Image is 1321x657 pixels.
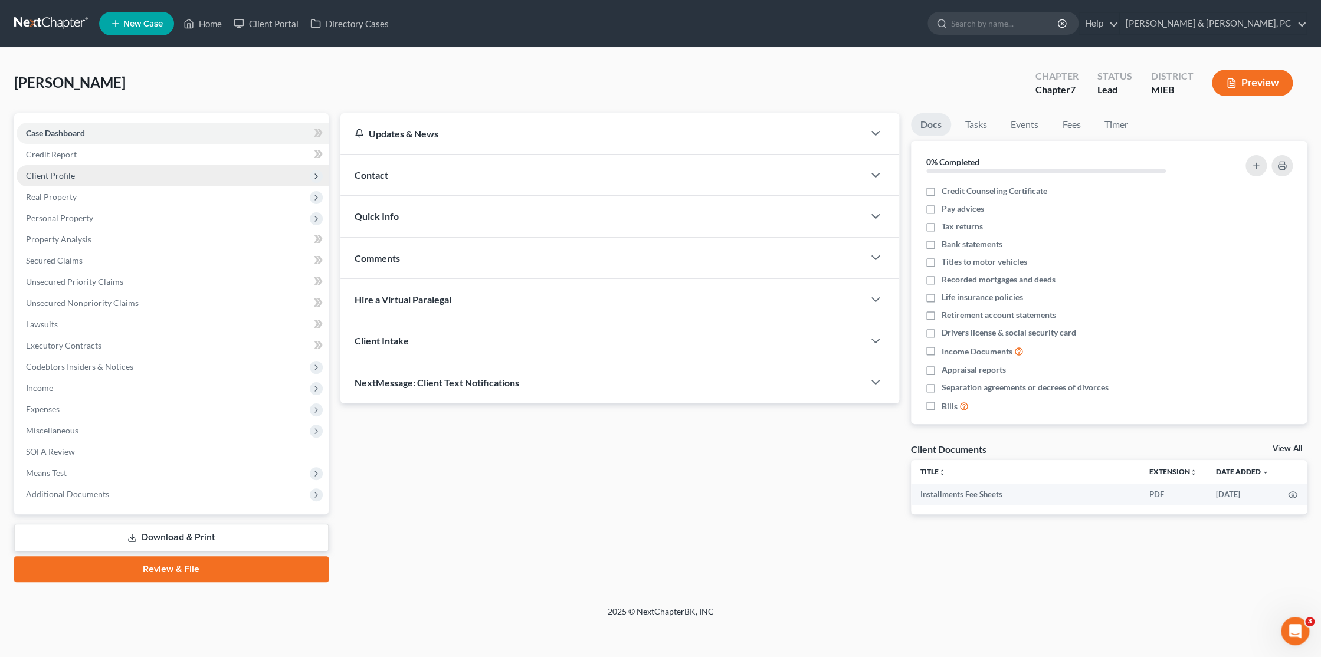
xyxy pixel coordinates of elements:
[1095,113,1138,136] a: Timer
[911,443,986,455] div: Client Documents
[26,362,133,372] span: Codebtors Insiders & Notices
[1070,84,1075,95] span: 7
[26,277,123,287] span: Unsecured Priority Claims
[939,469,946,476] i: unfold_more
[942,238,1002,250] span: Bank statements
[911,484,1140,505] td: Installments Fee Sheets
[1097,70,1132,83] div: Status
[1150,83,1193,97] div: MIEB
[942,274,1056,285] span: Recorded mortgages and deeds
[911,113,951,136] a: Docs
[942,185,1047,197] span: Credit Counseling Certificate
[26,404,60,414] span: Expenses
[355,335,409,346] span: Client Intake
[1140,484,1207,505] td: PDF
[17,144,329,165] a: Credit Report
[942,327,1076,339] span: Drivers license & social security card
[1305,617,1315,626] span: 3
[26,255,83,265] span: Secured Claims
[26,340,101,350] span: Executory Contracts
[14,556,329,582] a: Review & File
[178,13,228,34] a: Home
[304,13,395,34] a: Directory Cases
[26,446,75,456] span: SOFA Review
[17,229,329,250] a: Property Analysis
[926,157,979,167] strong: 0% Completed
[26,149,77,159] span: Credit Report
[951,12,1059,34] input: Search by name...
[26,425,78,435] span: Miscellaneous
[942,400,958,412] span: Bills
[355,211,399,222] span: Quick Info
[920,467,946,476] a: Titleunfold_more
[355,127,850,140] div: Updates & News
[1097,83,1132,97] div: Lead
[17,335,329,356] a: Executory Contracts
[355,252,400,264] span: Comments
[26,192,77,202] span: Real Property
[956,113,997,136] a: Tasks
[1120,13,1306,34] a: [PERSON_NAME] & [PERSON_NAME], PC
[17,250,329,271] a: Secured Claims
[942,364,1006,376] span: Appraisal reports
[26,213,93,223] span: Personal Property
[1150,70,1193,83] div: District
[1149,467,1197,476] a: Extensionunfold_more
[26,234,91,244] span: Property Analysis
[17,123,329,144] a: Case Dashboard
[17,441,329,462] a: SOFA Review
[942,382,1109,393] span: Separation agreements or decrees of divorces
[26,128,85,138] span: Case Dashboard
[1053,113,1090,136] a: Fees
[942,346,1012,357] span: Income Documents
[26,468,67,478] span: Means Test
[123,19,163,28] span: New Case
[17,314,329,335] a: Lawsuits
[942,256,1027,268] span: Titles to motor vehicles
[355,377,519,388] span: NextMessage: Client Text Notifications
[324,606,997,627] div: 2025 © NextChapterBK, INC
[942,203,984,215] span: Pay advices
[1190,469,1197,476] i: unfold_more
[355,294,451,305] span: Hire a Virtual Paralegal
[228,13,304,34] a: Client Portal
[1216,467,1269,476] a: Date Added expand_more
[1079,13,1119,34] a: Help
[1207,484,1279,505] td: [DATE]
[1001,113,1048,136] a: Events
[1212,70,1293,96] button: Preview
[14,74,126,91] span: [PERSON_NAME]
[355,169,388,180] span: Contact
[942,291,1023,303] span: Life insurance policies
[942,221,983,232] span: Tax returns
[942,309,1056,321] span: Retirement account statements
[1273,445,1302,453] a: View All
[1262,469,1269,476] i: expand_more
[14,524,329,551] a: Download & Print
[1035,70,1078,83] div: Chapter
[1035,83,1078,97] div: Chapter
[17,293,329,314] a: Unsecured Nonpriority Claims
[26,489,109,499] span: Additional Documents
[26,170,75,180] span: Client Profile
[26,298,139,308] span: Unsecured Nonpriority Claims
[26,383,53,393] span: Income
[1281,617,1309,645] iframe: Intercom live chat
[17,271,329,293] a: Unsecured Priority Claims
[26,319,58,329] span: Lawsuits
